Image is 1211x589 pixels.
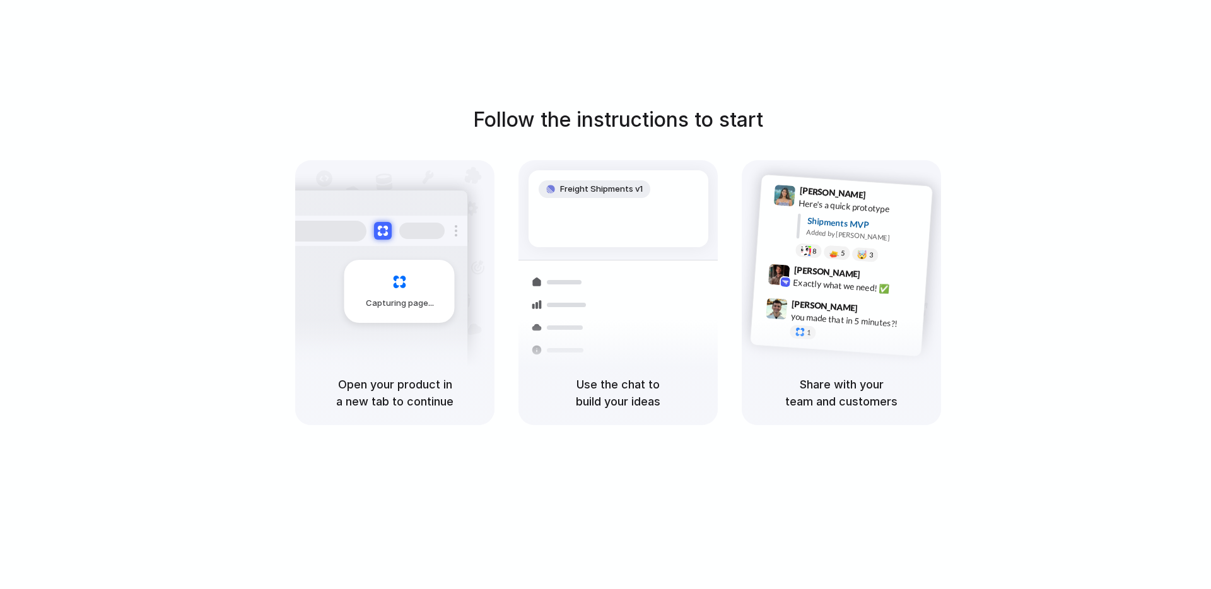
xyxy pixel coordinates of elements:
[757,376,926,410] h5: Share with your team and customers
[793,263,860,281] span: [PERSON_NAME]
[806,227,922,245] div: Added by [PERSON_NAME]
[857,250,868,259] div: 🤯
[799,184,866,202] span: [PERSON_NAME]
[812,248,817,255] span: 8
[841,250,845,257] span: 5
[799,197,925,218] div: Here's a quick prototype
[790,310,916,332] div: you made that in 5 minutes?!
[534,376,703,410] h5: Use the chat to build your ideas
[807,329,811,336] span: 1
[807,214,923,235] div: Shipments MVP
[862,303,887,318] span: 9:47 AM
[870,190,896,205] span: 9:41 AM
[793,276,919,298] div: Exactly what we need! ✅
[864,269,890,284] span: 9:42 AM
[310,376,479,410] h5: Open your product in a new tab to continue
[366,297,436,310] span: Capturing page
[792,297,858,315] span: [PERSON_NAME]
[869,252,874,259] span: 3
[473,105,763,135] h1: Follow the instructions to start
[560,183,643,195] span: Freight Shipments v1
